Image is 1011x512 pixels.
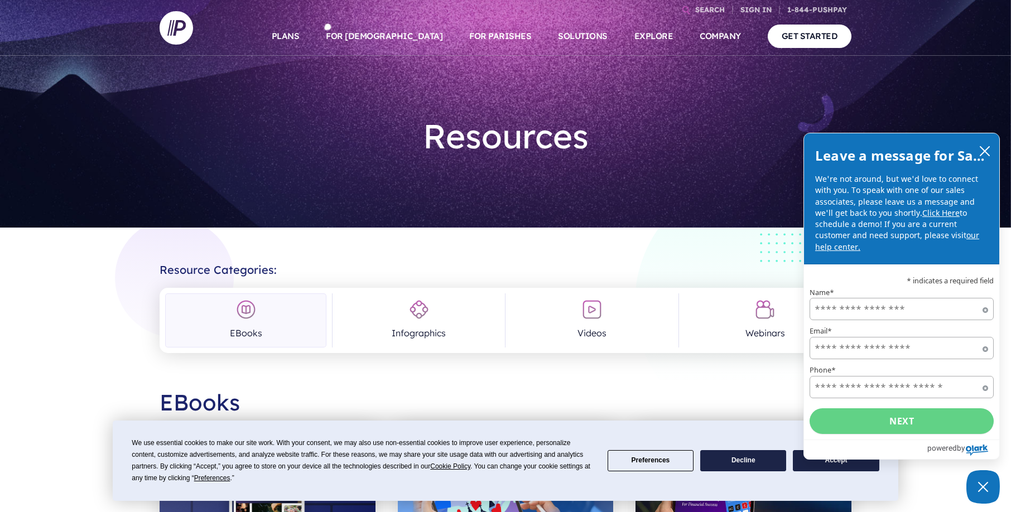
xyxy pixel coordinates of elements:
[803,133,1000,460] div: olark chatbox
[810,277,994,284] p: * indicates a required field
[430,462,470,470] span: Cookie Policy
[768,25,852,47] a: GET STARTED
[976,143,994,158] button: close chatbox
[194,474,230,482] span: Preferences
[511,293,672,347] a: Videos
[132,437,594,484] div: We use essential cookies to make our site work. With your consent, we may also use non-essential ...
[810,408,994,434] button: Next
[469,17,531,56] a: FOR PARISHES
[608,450,694,472] button: Preferences
[983,346,988,352] span: Required field
[810,327,994,335] label: Email*
[236,300,256,320] img: EBooks Icon
[634,17,673,56] a: EXPLORE
[338,293,499,347] a: Infographics
[685,293,846,347] a: Webinars
[165,293,326,347] a: EBooks
[341,107,670,165] h1: Resources
[922,207,960,218] a: Click Here
[927,440,999,459] a: Powered by Olark
[815,230,979,252] a: our help center.
[160,254,851,277] h2: Resource Categories:
[793,450,879,472] button: Accept
[700,17,741,56] a: COMPANY
[326,17,442,56] a: FOR [DEMOGRAPHIC_DATA]
[983,385,988,391] span: Required field
[810,376,994,398] input: Phone
[160,380,851,424] h2: EBooks
[927,441,957,455] span: powered
[957,441,965,455] span: by
[700,450,786,472] button: Decline
[810,298,994,320] input: Name
[815,173,988,253] p: We're not around, but we'd love to connect with you. To speak with one of our sales associates, p...
[409,300,429,320] img: Infographics Icon
[810,337,994,359] input: Email
[810,366,994,374] label: Phone*
[983,307,988,313] span: Required field
[755,300,775,320] img: Webinars Icon
[113,421,898,501] div: Cookie Consent Prompt
[810,289,994,296] label: Name*
[815,144,988,167] h2: Leave a message for Sales!
[966,470,1000,504] button: Close Chatbox
[272,17,300,56] a: PLANS
[558,17,608,56] a: SOLUTIONS
[582,300,602,320] img: Videos Icon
